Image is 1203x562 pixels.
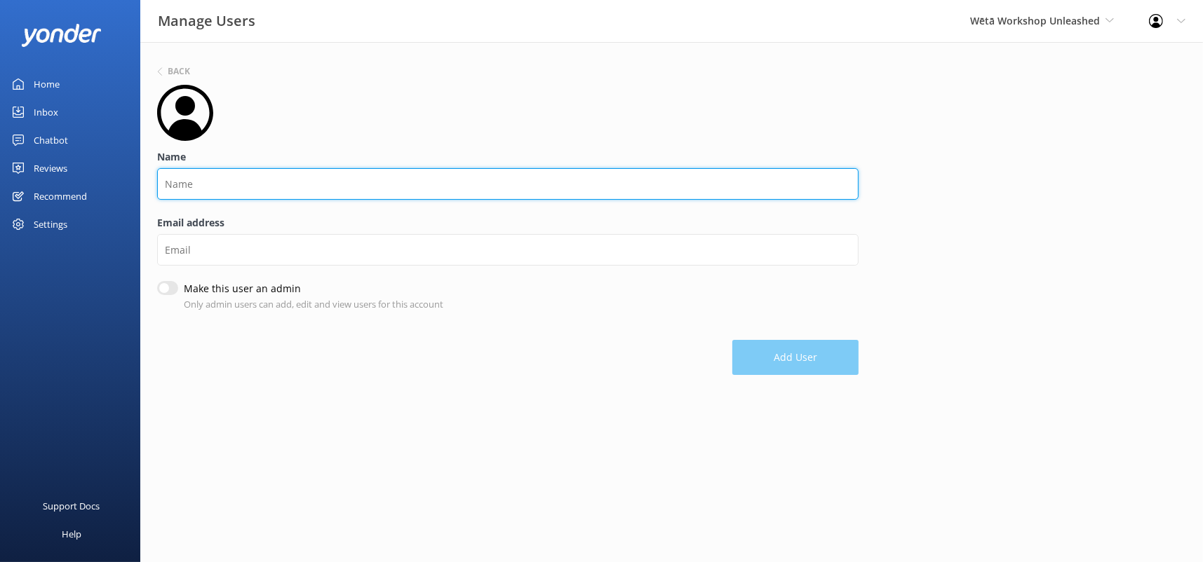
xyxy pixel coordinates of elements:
input: Name [157,168,859,200]
button: Back [157,67,190,76]
div: Recommend [34,182,87,210]
div: Home [34,70,60,98]
div: Chatbot [34,126,68,154]
label: Make this user an admin [184,281,436,296]
div: Inbox [34,98,58,126]
h3: Manage Users [158,10,255,32]
div: Help [62,520,81,548]
h6: Back [168,67,190,76]
div: Reviews [34,154,67,182]
span: Wētā Workshop Unleashed [970,14,1100,27]
input: Email [157,234,859,266]
label: Name [157,149,859,165]
p: Only admin users can add, edit and view users for this account [184,297,443,312]
label: Email address [157,215,859,231]
div: Support Docs [43,492,100,520]
div: Settings [34,210,67,238]
img: yonder-white-logo.png [21,24,102,47]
